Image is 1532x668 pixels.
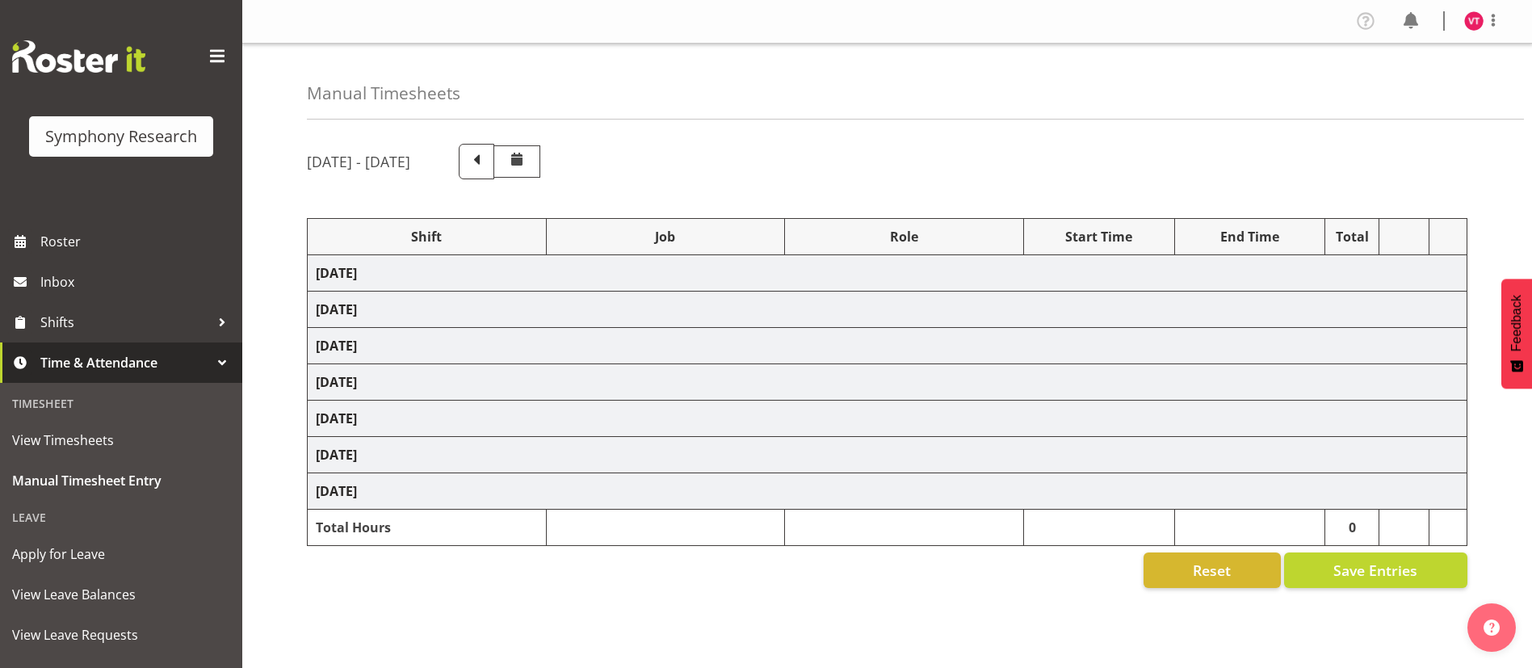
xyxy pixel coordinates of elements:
a: View Timesheets [4,420,238,460]
div: Timesheet [4,387,238,420]
span: View Leave Balances [12,582,230,607]
div: Start Time [1032,227,1166,246]
span: Manual Timesheet Entry [12,468,230,493]
td: [DATE] [308,364,1467,401]
td: [DATE] [308,292,1467,328]
td: [DATE] [308,328,1467,364]
div: Total [1333,227,1370,246]
span: Reset [1193,560,1231,581]
span: View Leave Requests [12,623,230,647]
button: Reset [1144,552,1281,588]
td: [DATE] [308,473,1467,510]
a: Apply for Leave [4,534,238,574]
div: Role [793,227,1015,246]
img: vala-tone11405.jpg [1464,11,1484,31]
div: Leave [4,501,238,534]
span: Feedback [1509,295,1524,351]
div: Symphony Research [45,124,197,149]
span: Save Entries [1333,560,1417,581]
img: Rosterit website logo [12,40,145,73]
span: Time & Attendance [40,351,210,375]
h5: [DATE] - [DATE] [307,153,410,170]
span: Inbox [40,270,234,294]
div: Job [555,227,777,246]
span: Shifts [40,310,210,334]
span: Roster [40,229,234,254]
span: View Timesheets [12,428,230,452]
a: View Leave Requests [4,615,238,655]
a: View Leave Balances [4,574,238,615]
button: Save Entries [1284,552,1467,588]
div: Shift [316,227,538,246]
span: Apply for Leave [12,542,230,566]
button: Feedback - Show survey [1501,279,1532,389]
a: Manual Timesheet Entry [4,460,238,501]
td: [DATE] [308,255,1467,292]
div: End Time [1183,227,1317,246]
td: [DATE] [308,401,1467,437]
td: [DATE] [308,437,1467,473]
td: 0 [1325,510,1379,546]
h4: Manual Timesheets [307,84,460,103]
img: help-xxl-2.png [1484,620,1500,636]
td: Total Hours [308,510,547,546]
